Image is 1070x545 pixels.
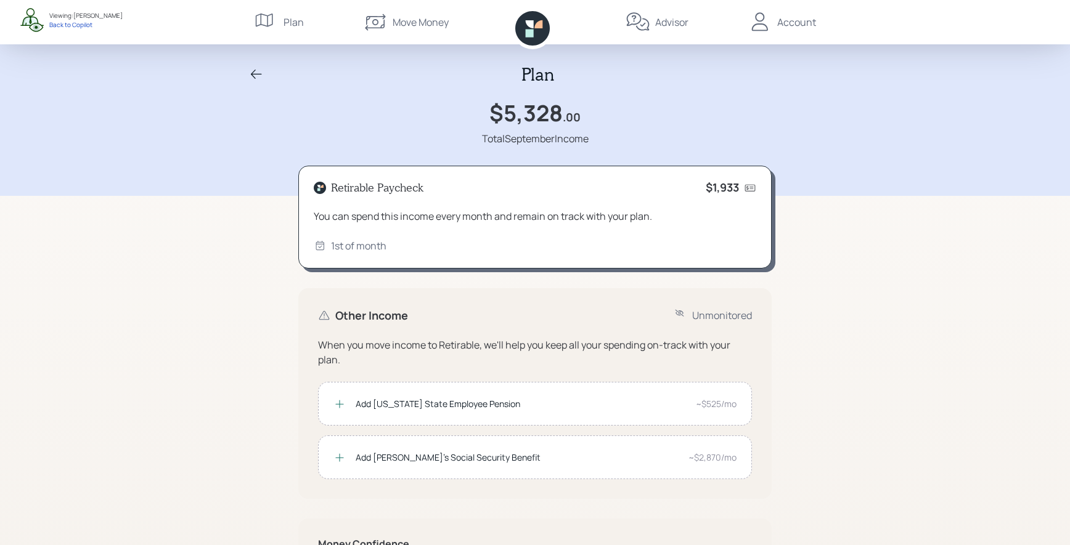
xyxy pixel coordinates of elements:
[655,15,688,30] div: Advisor
[284,15,304,30] div: Plan
[563,111,581,124] h4: .00
[331,238,386,253] div: 1st of month
[318,337,752,367] div: When you move income to Retirable, we'll help you keep all your spending on-track with your plan.
[49,11,123,20] div: Viewing: [PERSON_NAME]
[482,131,589,146] div: Total September Income
[688,451,737,464] div: ~$2,870/mo
[393,15,449,30] div: Move Money
[356,451,679,464] div: Add [PERSON_NAME]'s Social Security Benefit
[335,309,408,323] h4: Other Income
[489,100,563,126] h1: $5,328
[706,181,739,195] h4: $1,933
[696,397,737,410] div: ~$525/mo
[356,397,686,410] div: Add [US_STATE] State Employee Pension
[521,64,554,85] h2: Plan
[331,181,423,195] h4: Retirable Paycheck
[777,15,816,30] div: Account
[49,20,123,29] div: Back to Copilot
[692,308,752,323] div: Unmonitored
[314,209,756,224] div: You can spend this income every month and remain on track with your plan.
